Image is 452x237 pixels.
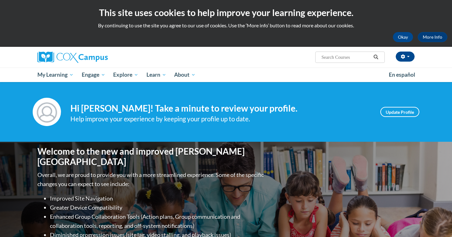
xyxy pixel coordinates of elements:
h1: Welcome to the new and improved [PERSON_NAME][GEOGRAPHIC_DATA] [37,146,265,167]
div: Help improve your experience by keeping your profile up to date. [70,114,371,124]
li: Improved Site Navigation [50,194,265,203]
span: My Learning [37,71,74,79]
a: About [170,68,200,82]
a: More Info [418,32,447,42]
a: Explore [109,68,142,82]
a: Update Profile [380,107,419,117]
img: Cox Campus [37,52,108,63]
span: About [174,71,196,79]
span: En español [389,71,415,78]
p: Overall, we are proud to provide you with a more streamlined experience. Some of the specific cha... [37,170,265,189]
input: Search Courses [321,53,371,61]
a: En español [385,68,419,81]
span: Engage [82,71,105,79]
span: Learn [146,71,166,79]
button: Account Settings [396,52,415,62]
li: Greater Device Compatibility [50,203,265,212]
img: Profile Image [33,98,61,126]
p: By continuing to use the site you agree to our use of cookies. Use the ‘More info’ button to read... [5,22,447,29]
h4: Hi [PERSON_NAME]! Take a minute to review your profile. [70,103,371,114]
a: Cox Campus [37,52,157,63]
a: My Learning [33,68,78,82]
a: Learn [142,68,170,82]
div: Main menu [28,68,424,82]
button: Okay [393,32,413,42]
li: Enhanced Group Collaboration Tools (Action plans, Group communication and collaboration tools, re... [50,212,265,230]
a: Engage [78,68,109,82]
span: Explore [113,71,138,79]
h2: This site uses cookies to help improve your learning experience. [5,6,447,19]
button: Search [371,53,381,61]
